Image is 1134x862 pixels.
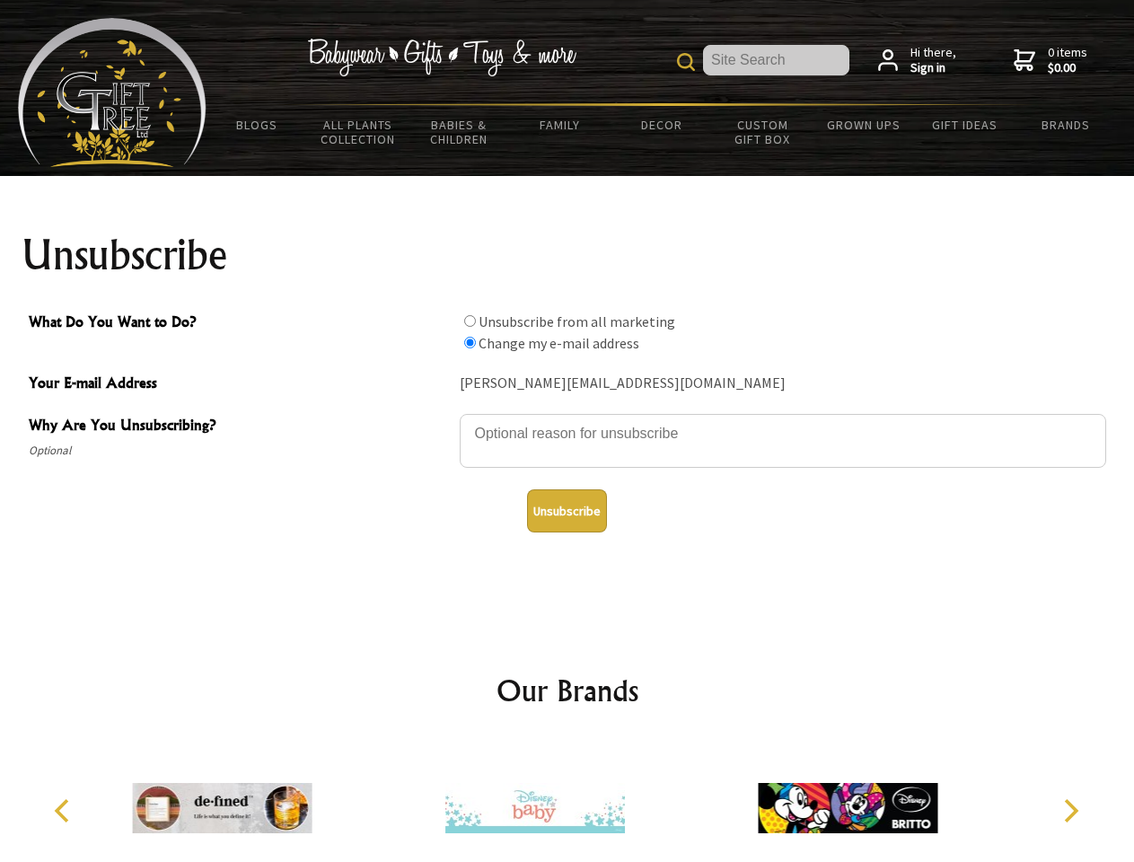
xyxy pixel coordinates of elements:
[878,45,956,76] a: Hi there,Sign in
[464,315,476,327] input: What Do You Want to Do?
[813,106,914,144] a: Grown Ups
[914,106,1015,144] a: Gift Ideas
[677,53,695,71] img: product search
[703,45,849,75] input: Site Search
[1014,45,1087,76] a: 0 items$0.00
[29,372,451,398] span: Your E-mail Address
[611,106,712,144] a: Decor
[29,311,451,337] span: What Do You Want to Do?
[712,106,813,158] a: Custom Gift Box
[460,370,1106,398] div: [PERSON_NAME][EMAIL_ADDRESS][DOMAIN_NAME]
[910,60,956,76] strong: Sign in
[409,106,510,158] a: Babies & Children
[36,669,1099,712] h2: Our Brands
[307,39,576,76] img: Babywear - Gifts - Toys & more
[29,440,451,462] span: Optional
[910,45,956,76] span: Hi there,
[1050,791,1090,831] button: Next
[308,106,409,158] a: All Plants Collection
[1048,44,1087,76] span: 0 items
[1048,60,1087,76] strong: $0.00
[527,489,607,532] button: Unsubscribe
[22,233,1113,277] h1: Unsubscribe
[18,18,207,167] img: Babyware - Gifts - Toys and more...
[464,337,476,348] input: What Do You Want to Do?
[1015,106,1117,144] a: Brands
[479,312,675,330] label: Unsubscribe from all marketing
[479,334,639,352] label: Change my e-mail address
[460,414,1106,468] textarea: Why Are You Unsubscribing?
[510,106,611,144] a: Family
[45,791,84,831] button: Previous
[207,106,308,144] a: BLOGS
[29,414,451,440] span: Why Are You Unsubscribing?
